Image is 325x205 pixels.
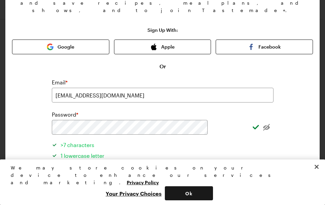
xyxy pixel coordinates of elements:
button: Your Privacy Choices [102,186,165,200]
span: Or [159,62,166,70]
a: More information about your privacy, opens in a new tab [127,179,159,185]
button: Ok [165,186,213,200]
span: 1 lowercase letter [61,152,104,159]
p: Sign Up With: [147,27,178,33]
div: We may store cookies on your device to enhance our services and marketing. [11,164,309,186]
button: Facebook [216,40,313,54]
label: Password [52,111,78,119]
button: Apple [114,40,211,54]
span: >7 characters [61,142,94,148]
button: Close [309,159,324,174]
div: Privacy [11,164,309,200]
button: Google [12,40,109,54]
label: Email [52,78,68,86]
